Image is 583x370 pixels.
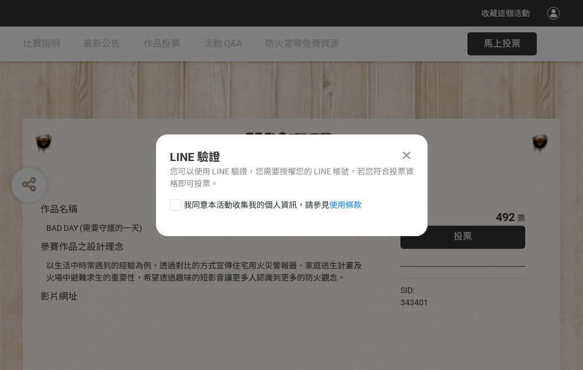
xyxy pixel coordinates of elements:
button: 馬上投票 [467,32,537,55]
span: 492 [496,210,515,224]
span: 馬上投票 [484,38,521,49]
a: 活動 Q&A [203,27,242,61]
span: 票 [517,214,525,223]
a: 防火宣導免費資源 [265,27,339,61]
a: 比賽說明 [23,27,60,61]
span: 比賽說明 [23,38,60,49]
span: 參賽作品之設計理念 [40,241,124,252]
a: 使用條款 [329,200,362,210]
span: 影片網址 [40,291,77,302]
iframe: Facebook Share [431,285,489,296]
span: 收藏這個活動 [481,9,530,18]
span: 最新公告 [83,38,120,49]
span: 活動 Q&A [203,38,242,49]
span: 我同意本活動收集我的個人資訊，請參見 [184,199,362,211]
span: SID: 343401 [400,286,428,307]
span: 作品投票 [143,38,180,49]
div: 您可以使用 LINE 驗證，您需要授權您的 LINE 帳號，若您符合投票資格即可投票。 [170,166,414,190]
span: 作品名稱 [40,204,77,215]
div: 以生活中時常遇到的經驗為例，透過對比的方式宣傳住宅用火災警報器、家庭逃生計畫及火場中避難求生的重要性，希望透過趣味的短影音讓更多人認識到更多的防火觀念。 [46,260,366,284]
a: 作品投票 [143,27,180,61]
div: BAD DAY (需要守護的一天) [46,222,366,234]
span: 投票 [454,231,472,242]
a: 最新公告 [83,27,120,61]
span: 防火宣導免費資源 [265,38,339,49]
div: LINE 驗證 [170,148,414,166]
